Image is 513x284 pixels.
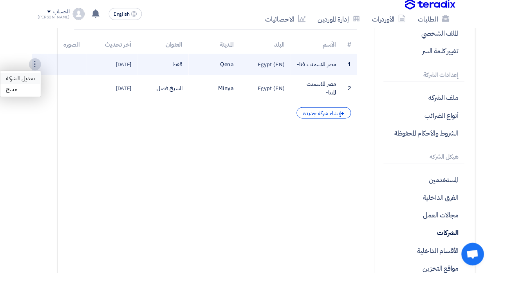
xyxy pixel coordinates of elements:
[480,253,504,276] div: Open chat
[249,37,303,56] th: البلد
[381,11,428,29] a: الأوردرات
[356,37,372,56] th: #
[90,56,143,78] td: [DATE]
[143,78,196,106] td: الشيخ فضل
[270,11,324,29] a: الاحصائيات
[0,76,42,87] a: تعديل الشركة
[399,215,484,233] p: مجالات العمل
[55,9,72,16] div: الحساب
[143,56,196,78] td: قفط
[356,78,372,106] td: 2
[196,37,249,56] th: المدينة
[143,37,196,56] th: العنوان
[249,78,303,106] td: Egypt (EN)
[399,72,484,85] p: إعدادات الشركة
[399,25,484,44] p: الملف الشخصي
[324,11,381,29] a: إدارة الموردين
[356,56,372,78] td: 1
[196,78,249,106] td: Minya
[90,78,143,106] td: [DATE]
[399,157,484,170] p: هيكل الشركه
[399,44,484,62] p: تغيير كلمة السر
[355,114,359,123] span: +
[30,61,43,73] div: ⋮
[0,87,42,99] a: مسح
[399,251,484,270] p: الأقسام الداخلية
[303,78,356,106] td: مصر للاسمنت المنيا-
[399,92,484,111] p: ملف الشركه
[76,8,88,21] img: profile_test.png
[399,111,484,129] p: أنواع الضرائب
[399,178,484,196] p: المستخدمين
[303,56,356,78] td: مصر للاسمنت قنا-
[399,129,484,148] p: الشروط والأحكام المحفوظة
[399,233,484,251] p: الشركات
[39,16,72,20] div: [PERSON_NAME]
[113,8,148,21] button: English
[428,11,474,29] a: الطلبات
[49,37,90,56] th: الصوره
[90,37,143,56] th: أخر تحديث
[196,56,249,78] td: Qena
[249,56,303,78] td: Egypt (EN)
[303,37,356,56] th: الأسم
[118,12,135,18] span: English
[399,196,484,215] p: الفرق الداخلية
[309,112,365,123] div: إنشاء شركة جديدة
